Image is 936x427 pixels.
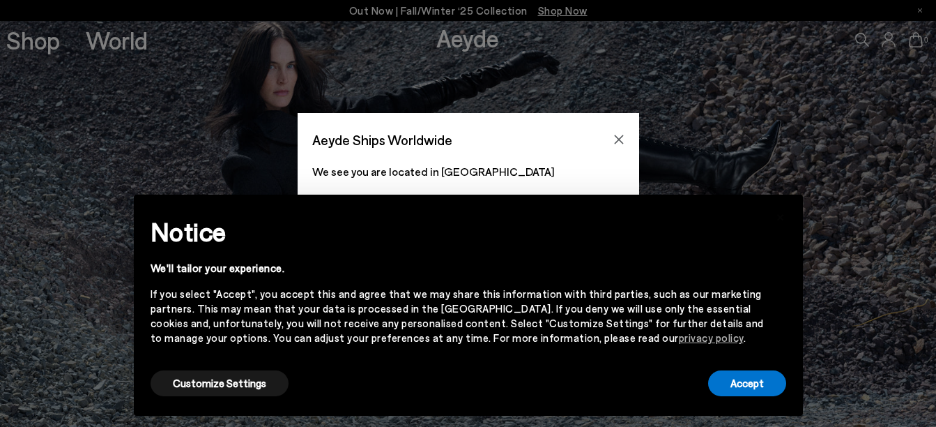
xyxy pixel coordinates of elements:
[608,129,629,150] button: Close
[679,331,744,344] a: privacy policy
[151,261,764,276] div: We'll tailor your experience.
[764,199,797,232] button: Close this notice
[776,205,785,225] span: ×
[312,128,452,152] span: Aeyde Ships Worldwide
[151,370,289,396] button: Customize Settings
[151,287,764,345] div: If you select "Accept", you accept this and agree that we may share this information with third p...
[312,163,624,180] p: We see you are located in [GEOGRAPHIC_DATA]
[708,370,786,396] button: Accept
[151,213,764,250] h2: Notice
